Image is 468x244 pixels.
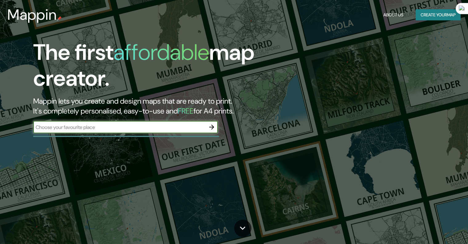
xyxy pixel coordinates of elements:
h1: The first map creator. [33,39,267,96]
img: mappin-pin [57,16,62,21]
button: Create yourmap [416,9,461,21]
button: About Us [381,9,406,21]
h1: affordable [114,38,209,67]
h2: Mappin lets you create and design maps that are ready to print. It's completely personalised, eas... [33,96,267,116]
h5: FREE [178,106,194,116]
input: Choose your favourite place [33,124,206,131]
h3: Mappin [7,6,57,23]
